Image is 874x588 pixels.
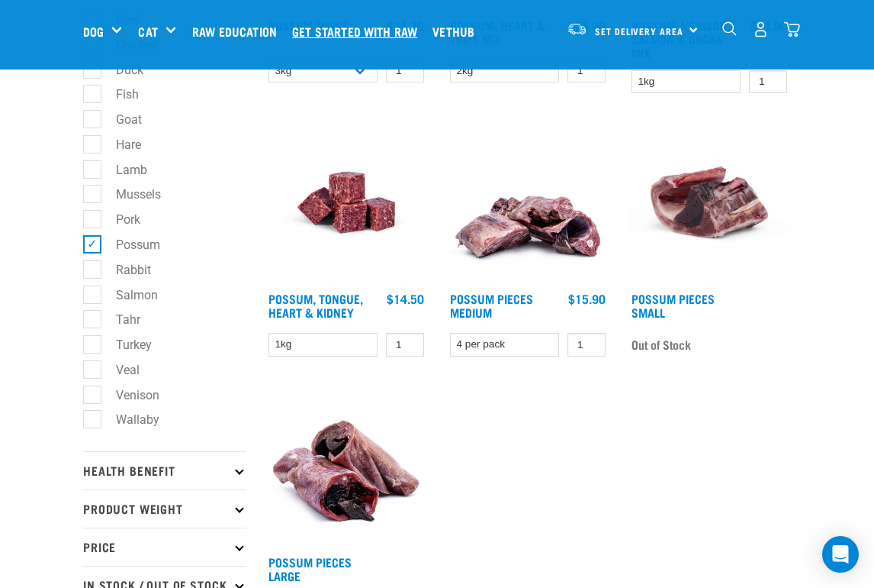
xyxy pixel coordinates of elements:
label: Duck [92,60,149,79]
a: Possum, Tongue, Heart & Kidney [268,295,363,315]
img: Possum Piece Small [628,121,791,284]
p: Price [83,528,246,566]
img: 1203 Possum Pieces Medium 01 [446,121,609,284]
a: Cat [138,22,157,40]
label: Mussels [92,185,167,204]
a: Possum Pieces Large [268,558,352,579]
span: Set Delivery Area [595,28,683,34]
label: Turkey [92,335,158,354]
label: Hare [92,135,147,154]
label: Pork [92,210,146,229]
a: Possum Pieces Small [631,295,715,315]
input: 1 [567,333,606,357]
img: 1200 Possum Pieces Large 01 [265,384,428,548]
div: $15.90 [568,292,606,305]
input: 1 [567,60,606,83]
img: home-icon-1@2x.png [722,21,737,36]
p: Health Benefit [83,451,246,489]
label: Goat [92,110,148,129]
img: Possum Tongue Heart Kidney 1682 [265,121,428,284]
span: Out of Stock [631,333,691,356]
div: Open Intercom Messenger [822,536,859,573]
label: Venison [92,386,165,405]
a: Vethub [429,1,486,62]
label: Fish [92,85,145,104]
label: Wallaby [92,410,165,429]
label: Tahr [92,310,146,329]
label: Possum [92,235,166,254]
img: home-icon@2x.png [784,21,800,37]
input: 1 [386,333,424,357]
label: Salmon [92,286,164,305]
img: van-moving.png [567,22,587,36]
img: user.png [753,21,769,37]
label: Veal [92,360,146,380]
input: 1 [749,70,787,94]
label: Lamb [92,160,153,179]
a: Dog [83,22,104,40]
input: 1 [386,60,424,83]
label: Rabbit [92,260,157,279]
div: $14.50 [387,292,424,305]
a: Raw Education [188,1,288,62]
a: Possum Pieces Medium [450,295,533,315]
a: Get started with Raw [288,1,429,62]
p: Product Weight [83,489,246,528]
